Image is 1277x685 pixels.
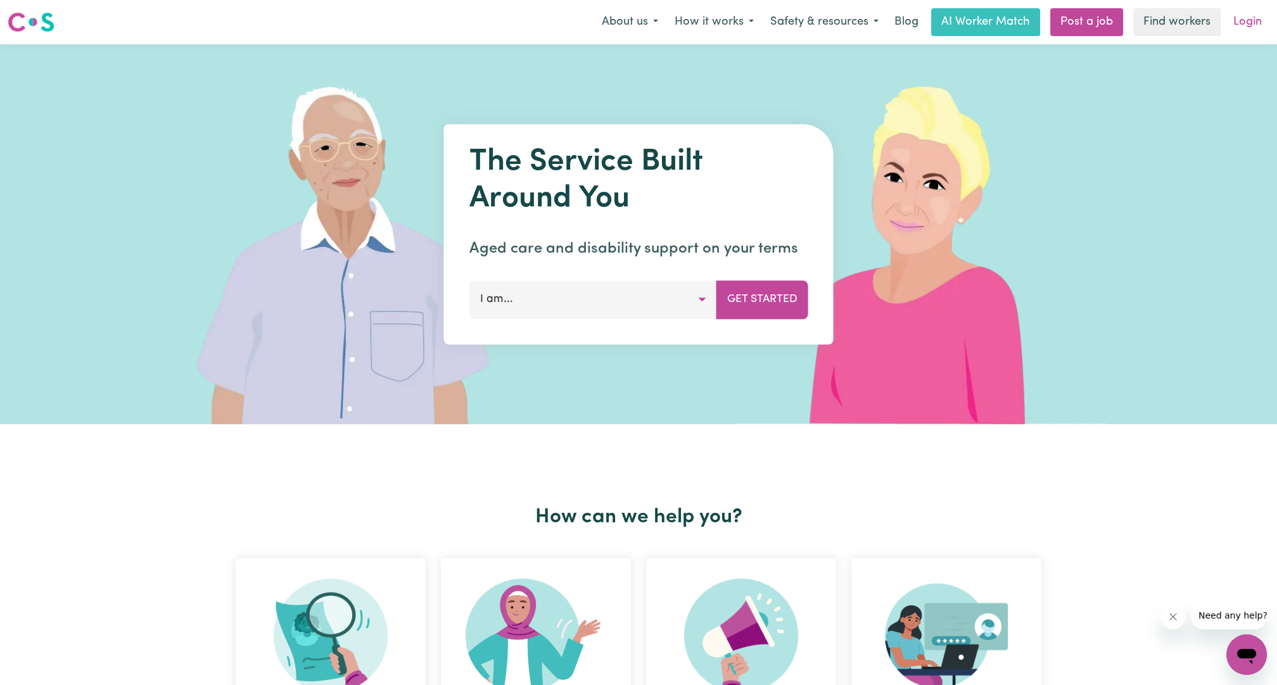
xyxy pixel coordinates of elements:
[8,9,77,19] span: Need any help?
[594,9,666,35] button: About us
[887,8,926,36] a: Blog
[469,144,808,217] h1: The Service Built Around You
[931,8,1040,36] a: AI Worker Match
[228,505,1049,529] h2: How can we help you?
[8,8,54,37] a: Careseekers logo
[469,280,717,318] button: I am...
[1160,604,1186,629] iframe: Close message
[1133,8,1221,36] a: Find workers
[1191,601,1267,629] iframe: Message from company
[1226,8,1269,36] a: Login
[1226,634,1267,675] iframe: Button to launch messaging window
[1050,8,1123,36] a: Post a job
[762,9,887,35] button: Safety & resources
[716,280,808,318] button: Get Started
[8,11,54,34] img: Careseekers logo
[666,9,762,35] button: How it works
[469,237,808,260] p: Aged care and disability support on your terms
